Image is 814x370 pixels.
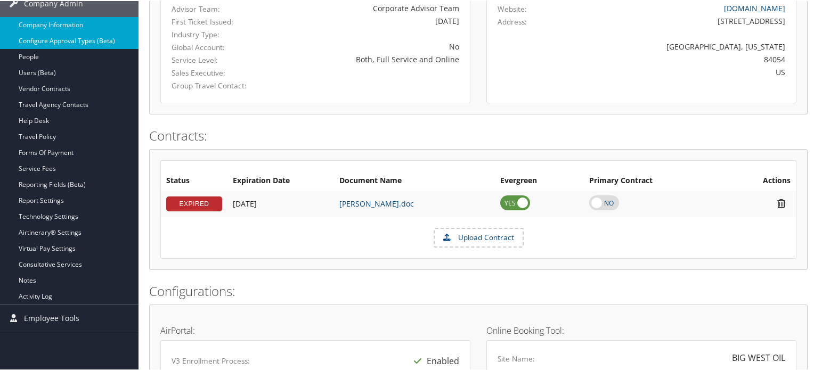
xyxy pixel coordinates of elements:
h2: Configurations: [149,281,808,299]
div: [STREET_ADDRESS] [574,14,786,26]
label: Service Level: [172,54,257,64]
label: V3 Enrollment Process: [172,355,250,365]
label: Advisor Team: [172,3,257,13]
div: Corporate Advisor Team [273,2,459,13]
i: Remove Contract [772,197,791,208]
span: [DATE] [233,198,257,208]
label: Upload Contract [435,228,523,246]
div: 84054 [574,53,786,64]
div: US [574,65,786,77]
a: [DOMAIN_NAME] [724,2,785,12]
label: First Ticket Issued: [172,15,257,26]
label: Address: [498,15,527,26]
span: Employee Tools [24,304,79,331]
label: Industry Type: [172,28,257,39]
h4: Online Booking Tool: [486,325,796,334]
div: [DATE] [273,14,459,26]
th: Evergreen [495,170,584,190]
label: Website: [498,3,527,13]
div: No [273,40,459,51]
label: Group Travel Contact: [172,79,257,90]
th: Expiration Date [227,170,334,190]
div: Add/Edit Date [233,198,329,208]
th: Document Name [334,170,495,190]
label: Sales Executive: [172,67,257,77]
label: Global Account: [172,41,257,52]
label: Site Name: [498,352,535,363]
div: Both, Full Service and Online [273,53,459,64]
h4: AirPortal: [160,325,470,334]
th: Primary Contract [584,170,723,190]
div: EXPIRED [166,195,222,210]
div: Enabled [409,350,459,369]
h2: Contracts: [149,126,808,144]
div: BIG WEST OIL [732,350,785,363]
div: [GEOGRAPHIC_DATA], [US_STATE] [574,40,786,51]
th: Status [161,170,227,190]
a: [PERSON_NAME].doc [339,198,414,208]
th: Actions [723,170,796,190]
